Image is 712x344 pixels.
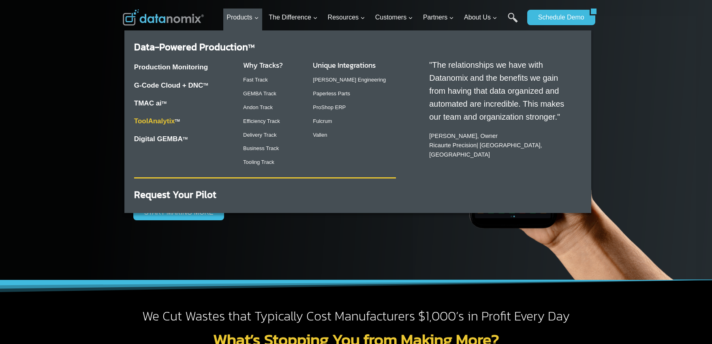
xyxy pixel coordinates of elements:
a: Vallen [313,132,327,138]
a: Delivery Track [243,132,276,138]
a: Andon Track [243,104,273,110]
a: Efficiency Track [243,118,280,124]
a: Tooling Track [243,159,274,165]
a: TMAC aiTM [134,99,167,107]
a: Terms [91,181,103,187]
span: About Us [464,12,497,23]
sup: TM [203,82,208,86]
a: Request Your Pilot [134,187,216,202]
p: [PERSON_NAME], Owner | [GEOGRAPHIC_DATA], [GEOGRAPHIC_DATA] [429,131,573,159]
a: ToolAnalytix [134,117,175,125]
a: Paperless Parts [313,90,350,97]
a: Search [508,13,518,31]
a: Production Monitoring [134,63,208,71]
h2: We Cut Wastes that Typically Cost Manufacturers $1,000’s in Profit Every Day [123,308,590,325]
a: G-Code Cloud + DNCTM [134,82,208,89]
a: Business Track [243,145,279,151]
span: Last Name [182,0,208,8]
span: Partners [423,12,454,23]
a: Digital GEMBATM [134,135,188,143]
span: Resources [328,12,365,23]
p: "The relationships we have with Datanomix and the benefits we gain from having that data organize... [429,58,573,123]
a: Why Tracks? [243,60,283,71]
sup: TM [248,43,254,50]
a: [PERSON_NAME] Engineering [313,77,386,83]
a: Ricaurte Precision [429,142,477,148]
a: Privacy Policy [110,181,137,187]
span: Phone number [182,34,219,41]
span: Products [227,12,259,23]
sup: TM [162,101,167,105]
span: State/Region [182,100,214,107]
h3: Unique Integrations [313,60,396,71]
a: Fulcrum [313,118,332,124]
a: Data-Powered ProductionTM [134,40,254,54]
span: The Difference [269,12,318,23]
a: GEMBA Track [243,90,276,97]
a: ProShop ERP [313,104,346,110]
nav: Primary Navigation [223,4,523,31]
a: TM [175,118,180,123]
a: Fast Track [243,77,268,83]
sup: TM [183,136,188,140]
img: Datanomix [123,9,204,26]
a: Schedule Demo [527,10,590,25]
span: Customers [375,12,413,23]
